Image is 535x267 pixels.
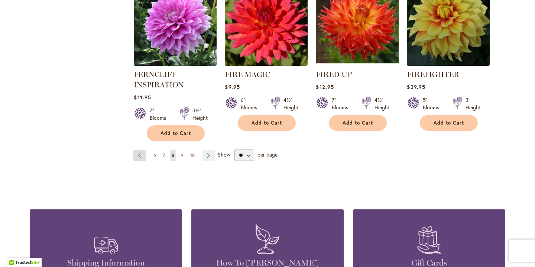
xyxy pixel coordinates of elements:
[407,70,459,79] a: FIREFIGHTER
[147,125,205,141] button: Add to Cart
[225,83,240,90] span: $9.95
[134,94,151,101] span: $11.95
[434,120,464,126] span: Add to Cart
[316,70,352,79] a: FIRED UP
[257,151,278,158] span: per page
[218,151,230,158] span: Show
[153,152,156,158] span: 6
[343,120,373,126] span: Add to Cart
[316,83,334,90] span: $12.95
[238,115,296,131] button: Add to Cart
[283,96,299,111] div: 4½' Height
[152,150,158,161] a: 6
[316,60,399,67] a: FIRED UP
[420,115,478,131] button: Add to Cart
[407,60,490,67] a: FIREFIGHTER
[181,152,184,158] span: 9
[190,152,195,158] span: 10
[332,96,353,111] div: 7" Blooms
[172,152,174,158] span: 8
[407,83,425,90] span: $29.95
[374,96,390,111] div: 4½' Height
[179,150,185,161] a: 9
[423,96,444,111] div: 5" Blooms
[225,70,270,79] a: FIRE MAGIC
[163,152,165,158] span: 7
[161,150,167,161] a: 7
[134,70,184,89] a: FERNCLIFF INSPIRATION
[329,115,387,131] button: Add to Cart
[134,60,217,67] a: Ferncliff Inspiration
[6,241,26,261] iframe: Launch Accessibility Center
[252,120,282,126] span: Add to Cart
[188,150,197,161] a: 10
[241,96,262,111] div: 6" Blooms
[225,60,308,67] a: FIRE MAGIC
[466,96,481,111] div: 3' Height
[150,107,171,122] div: 7" Blooms
[160,130,191,136] span: Add to Cart
[192,107,208,122] div: 3½' Height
